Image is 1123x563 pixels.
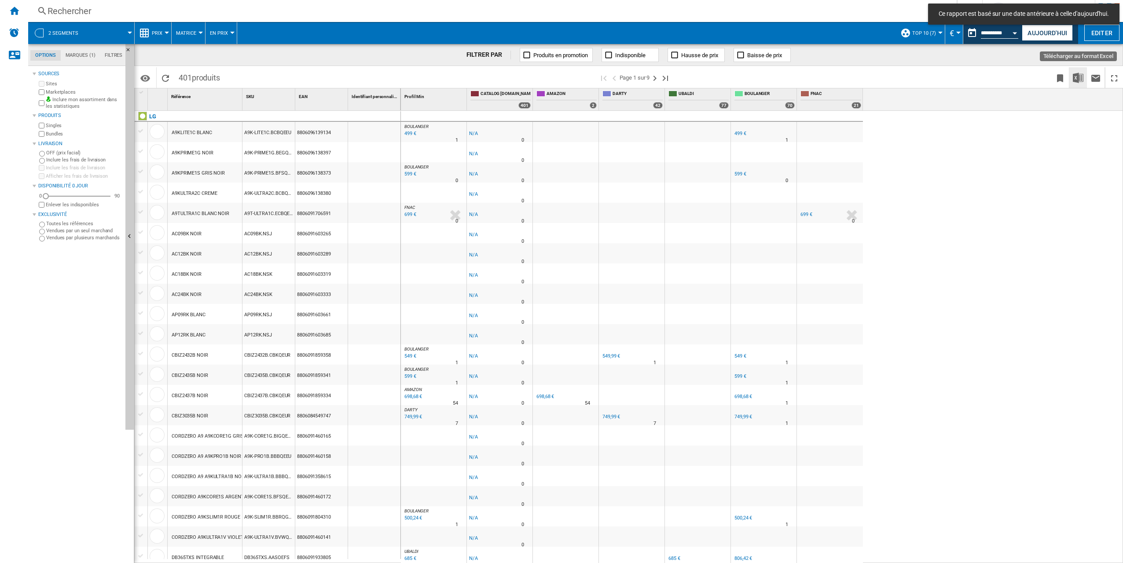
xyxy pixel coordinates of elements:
[172,163,225,183] div: A9KPRIME1S GRIS NOIR
[521,197,524,205] div: Délai de livraison : 0 jour
[46,192,110,201] md-slider: Disponibilité
[39,158,45,164] input: Inclure les frais de livraison
[521,278,524,286] div: Délai de livraison : 0 jour
[403,413,422,421] div: Mise à jour : jeudi 21 août 2025 00:00
[547,91,597,98] span: AMAZON
[46,234,122,241] label: Vendues par plusieurs marchands
[46,122,122,129] label: Singles
[242,142,295,162] div: A9K-PRIME1G.BEGQEEU
[172,143,213,163] div: A9KPRIME1G NOIR
[46,201,122,208] label: Enlever les indisponibles
[469,210,478,219] div: N/A
[455,379,458,388] div: Délai de livraison : 1 jour
[455,217,458,226] div: Délai de livraison : 0 jour
[912,22,940,44] button: Top 10 (7)
[39,173,44,179] input: Afficher les frais de livraison
[536,394,554,399] div: 698,68 €
[469,473,478,482] div: N/A
[46,96,122,110] label: Inclure mon assortiment dans les statistiques
[246,94,254,99] span: SKU
[295,243,348,263] div: 8806091603289
[100,50,127,61] md-tab-item: Filtres
[297,88,348,102] div: Sort None
[481,91,531,98] span: CATALOG [DOMAIN_NAME]
[242,405,295,425] div: CBIZ3035B.CBKQEUR
[1022,25,1073,41] button: Aujourd'hui
[469,230,478,239] div: N/A
[1069,67,1087,88] button: Télécharger au format Excel
[39,202,44,208] input: Afficher les frais de livraison
[39,98,44,109] input: Inclure mon assortiment dans les statistiques
[152,30,162,36] span: Prix
[521,298,524,307] div: Délai de livraison : 0 jour
[521,419,524,428] div: Délai de livraison : 0 jour
[352,94,398,99] span: Identifiant personnalisé
[295,142,348,162] div: 8806096138397
[38,211,122,218] div: Exclusivité
[660,67,671,88] button: Dernière page
[469,392,478,401] div: N/A
[521,439,524,448] div: Délai de livraison : 0 jour
[1084,25,1119,41] button: Editer
[172,507,240,527] div: CORDZERO A9KSLIM1R ROUGE
[174,67,224,86] span: 401
[242,506,295,526] div: A9K-SLIM1R.BBRQGSF
[734,48,791,62] button: Baisse de prix
[785,419,788,428] div: Délai de livraison : 1 jour
[46,165,122,171] label: Inclure les frais de livraison
[172,467,246,487] div: CORDZERO A9 A9KULTRA1B NOIR
[653,102,663,109] div: 42 offers sold by DARTY
[653,358,656,367] div: Délai de livraison : 1 jour
[1007,24,1023,40] button: Open calendar
[295,466,348,486] div: 8806091358615
[734,515,752,521] div: 500,24 €
[39,131,44,137] input: Bundles
[733,554,752,563] div: 806,42 €
[733,170,746,179] div: 599 €
[521,156,524,165] div: Délai de livraison : 0 jour
[242,183,295,203] div: A9K-ULTRA2C.BCBQEEU
[172,183,217,204] div: A9KULTRA2C CREME
[455,136,458,145] div: Délai de livraison : 1 jour
[39,165,44,171] input: Inclure les frais de livraison
[650,67,660,88] button: Page suivante
[404,508,429,513] span: BOULANGER
[734,556,752,561] div: 806,42 €
[681,52,718,58] span: Hausse de prix
[733,88,796,110] div: BOULANGER 70 offers sold by BOULANGER
[469,291,478,300] div: N/A
[936,10,1112,18] span: Ce rapport est basé sur une date antérieure à celle d'aujourd'hui.
[521,318,524,327] div: Délai de livraison : 0 jour
[785,176,788,185] div: Délai de livraison : 0 jour
[609,67,620,88] button: >Page précédente
[469,170,478,179] div: N/A
[403,210,416,219] div: Mise à jour : jeudi 21 août 2025 00:00
[39,151,45,157] input: OFF (prix facial)
[620,67,650,88] span: Page 1 sur 9
[172,487,244,507] div: CORDZERO A9KCORE1S ARGENT
[455,358,458,367] div: Délai de livraison : 1 jour
[172,244,202,264] div: AC12BK NOIR
[535,392,554,401] div: 698,68 €
[404,94,424,99] span: Profil Min
[469,150,478,158] div: N/A
[799,88,863,110] div: FNAC 21 offers sold by FNAC
[242,284,295,304] div: AC24BK.NSK
[404,165,429,169] span: BOULANGER
[192,73,220,82] span: produits
[242,466,295,486] div: A9K-ULTRA1B.BBBQEEU
[404,549,418,554] span: UBALDI
[521,500,524,509] div: Délai de livraison : 0 jour
[469,332,478,340] div: N/A
[469,534,478,543] div: N/A
[295,486,348,506] div: 8806091460172
[172,406,208,426] div: CBIZ3035B NOIR
[244,88,295,102] div: SKU Sort None
[679,91,729,98] span: UBALDI
[33,22,130,44] div: 2 segments
[404,387,422,392] span: AMAZON
[521,237,524,246] div: Délai de livraison : 0 jour
[521,338,524,347] div: Délai de livraison : 0 jour
[295,122,348,142] div: 8806096139134
[615,52,646,58] span: Indisponible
